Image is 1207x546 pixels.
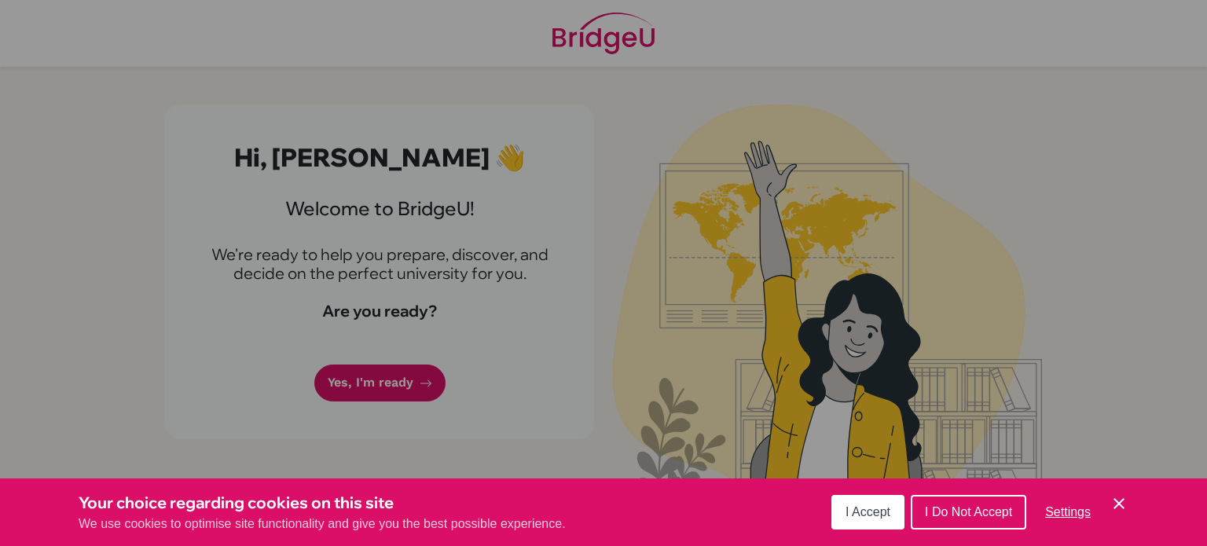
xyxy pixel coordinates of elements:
button: I Do Not Accept [911,495,1026,530]
span: I Accept [846,505,890,519]
span: Settings [1045,505,1091,519]
h3: Your choice regarding cookies on this site [79,491,566,515]
button: I Accept [831,495,904,530]
button: Save and close [1110,494,1128,513]
span: I Do Not Accept [925,505,1012,519]
p: We use cookies to optimise site functionality and give you the best possible experience. [79,515,566,533]
button: Settings [1033,497,1103,528]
